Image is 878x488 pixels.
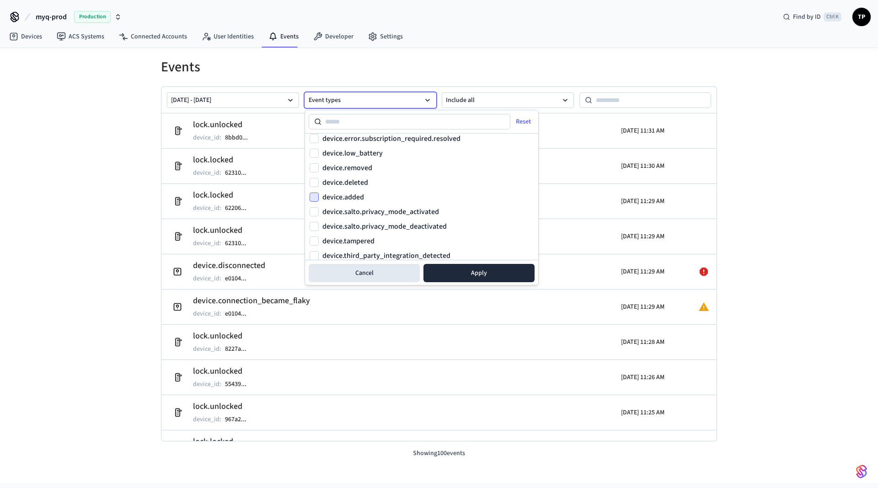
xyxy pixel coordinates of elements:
a: ACS Systems [49,28,112,45]
h2: device.connection_became_flaky [193,295,310,307]
h2: lock.unlocked [193,118,257,131]
p: device_id : [193,380,221,389]
h2: lock.unlocked [193,400,256,413]
h2: lock.locked [193,154,256,166]
span: Ctrl K [824,12,841,21]
h2: lock.locked [193,435,256,448]
button: 55439... [223,379,256,390]
p: [DATE] 11:29 AM [621,302,664,311]
p: [DATE] 11:25 AM [621,408,664,417]
h2: lock.unlocked [193,365,256,378]
label: device.low_battery [322,150,383,157]
p: [DATE] 11:31 AM [621,126,664,135]
p: device_id : [193,239,221,248]
label: device.salto.privacy_mode_activated [322,208,439,215]
button: TP [852,8,871,26]
label: device.error.subscription_required.resolved [322,135,460,142]
a: Developer [306,28,361,45]
button: e0104... [223,308,256,319]
p: device_id : [193,133,221,142]
p: device_id : [193,274,221,283]
label: device.deleted [322,179,368,186]
button: 62206... [223,203,256,214]
button: e0104... [223,273,256,284]
p: [DATE] 11:29 AM [621,232,664,241]
button: Cancel [309,264,420,282]
label: device.tampered [322,237,375,245]
label: device.third_party_integration_detected [322,252,450,259]
p: device_id : [193,168,221,177]
div: Find by IDCtrl K [776,9,849,25]
p: Showing 100 events [161,449,717,458]
h2: device.disconnected [193,259,265,272]
button: 967a2... [223,414,256,425]
a: Connected Accounts [112,28,194,45]
button: Reset [509,114,540,129]
p: device_id : [193,415,221,424]
a: Devices [2,28,49,45]
h1: Events [161,59,717,75]
a: Events [261,28,306,45]
h2: lock.unlocked [193,330,256,343]
label: device.salto.privacy_mode_deactivated [322,223,447,230]
button: Include all [442,92,574,108]
p: [DATE] 11:30 AM [621,161,664,171]
button: 8227a... [223,343,256,354]
h2: lock.unlocked [193,224,256,237]
span: TP [853,9,870,25]
h2: lock.locked [193,189,256,202]
button: [DATE] - [DATE] [167,92,299,108]
p: device_id : [193,344,221,354]
p: [DATE] 11:28 AM [621,338,664,347]
p: [DATE] 11:29 AM [621,267,664,276]
img: SeamLogoGradient.69752ec5.svg [856,464,867,479]
p: [DATE] 11:26 AM [621,373,664,382]
a: User Identities [194,28,261,45]
button: 8bbd0... [223,132,257,143]
button: 62310... [223,167,256,178]
span: Production [74,11,111,23]
label: device.removed [322,164,372,172]
button: Event types [305,92,437,108]
p: device_id : [193,309,221,318]
span: myq-prod [36,11,67,22]
p: [DATE] 11:29 AM [621,197,664,206]
label: device.added [322,193,364,201]
span: Find by ID [793,12,821,21]
a: Settings [361,28,410,45]
button: 62310... [223,238,256,249]
p: device_id : [193,204,221,213]
button: Apply [423,264,535,282]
